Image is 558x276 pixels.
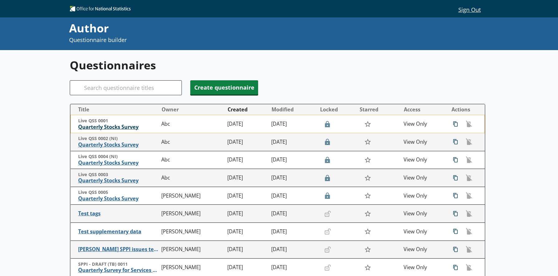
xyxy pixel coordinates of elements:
[78,136,158,142] span: Live QSS 0002 (NI)
[361,208,375,220] button: Star
[269,205,317,223] td: [DATE]
[401,105,445,115] button: Access
[78,246,158,253] span: [PERSON_NAME] SPPI issues test
[190,80,258,95] button: Create questionnaire
[225,169,269,187] td: [DATE]
[158,133,225,151] td: Abc
[158,205,225,223] td: [PERSON_NAME]
[401,187,445,205] td: View Only
[78,177,158,184] span: Quarterly Stocks Survey
[361,226,375,237] button: Star
[78,228,158,235] span: Test supplementary data
[70,58,485,73] h1: Questionnaires
[70,80,182,95] input: Search questionnaire titles
[69,21,375,36] div: Author
[225,241,269,259] td: [DATE]
[269,241,317,259] td: [DATE]
[158,151,225,169] td: Abc
[401,115,445,133] td: View Only
[158,241,225,259] td: [PERSON_NAME]
[78,267,158,274] span: Quarterly Survey for Services Producer Price Indices
[269,133,317,151] td: [DATE]
[78,142,158,148] span: Quarterly Stocks Survey
[159,105,224,115] button: Owner
[445,104,485,115] th: Actions
[78,195,158,202] span: Quarterly Stocks Survey
[225,205,269,223] td: [DATE]
[78,261,158,267] span: SPPI - DRAFT (TB) 0011
[158,169,225,187] td: Abc
[78,210,158,217] span: Test tags
[401,223,445,241] td: View Only
[225,105,268,115] button: Created
[318,105,357,115] button: Locked
[158,187,225,205] td: [PERSON_NAME]
[361,118,375,130] button: Star
[225,187,269,205] td: [DATE]
[73,105,158,115] button: Title
[78,160,158,166] span: Quarterly Stocks Survey
[78,124,158,130] span: Quarterly Stocks Survey
[78,189,158,195] span: Live QSS 0005
[361,190,375,202] button: Star
[269,169,317,187] td: [DATE]
[269,151,317,169] td: [DATE]
[361,244,375,255] button: Star
[78,118,158,124] span: Live QSS 0001
[357,105,400,115] button: Starred
[78,154,158,160] span: Live QSS 0004 (NI)
[361,261,375,273] button: Star
[225,223,269,241] td: [DATE]
[269,187,317,205] td: [DATE]
[69,36,375,44] p: Questionnaire builder
[158,223,225,241] td: [PERSON_NAME]
[158,115,225,133] td: Abc
[225,133,269,151] td: [DATE]
[401,151,445,169] td: View Only
[401,241,445,259] td: View Only
[401,169,445,187] td: View Only
[453,4,485,15] button: Sign Out
[401,205,445,223] td: View Only
[401,133,445,151] td: View Only
[269,115,317,133] td: [DATE]
[225,151,269,169] td: [DATE]
[78,172,158,178] span: Live QSS 0003
[361,154,375,166] button: Star
[361,172,375,184] button: Star
[225,115,269,133] td: [DATE]
[269,223,317,241] td: [DATE]
[269,105,317,115] button: Modified
[361,136,375,148] button: Star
